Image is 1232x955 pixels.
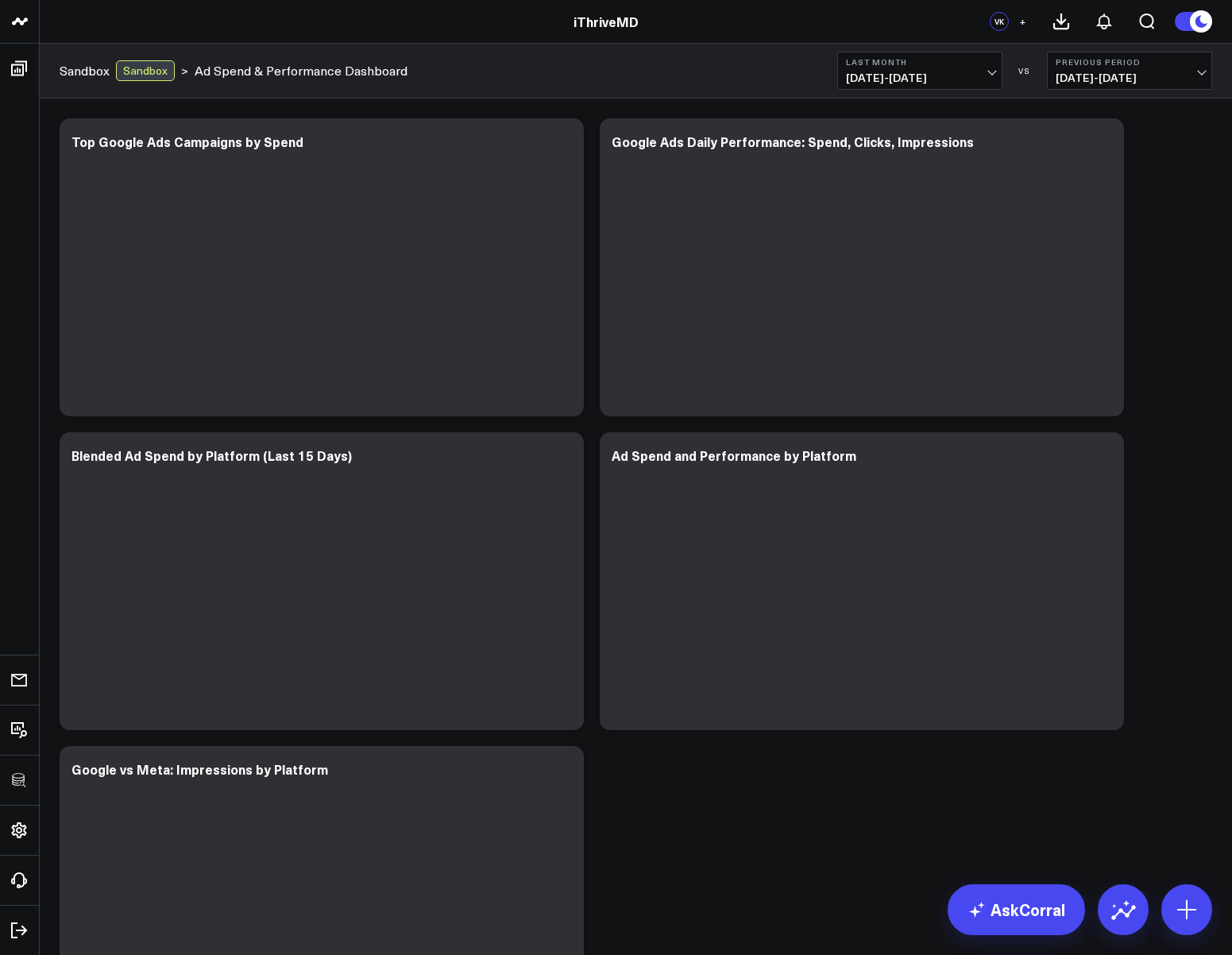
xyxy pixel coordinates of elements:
a: Ad Spend & Performance Dashboard [195,62,407,79]
div: Google vs Meta: Impressions by Platform [71,760,328,778]
div: Google Ads Daily Performance: Spend, Clicks, Impressions [612,133,974,150]
div: Top Google Ads Campaigns by Spend [71,133,303,150]
button: Previous Period[DATE]-[DATE] [1047,52,1212,90]
div: Sandbox [116,60,175,81]
div: VS [1010,66,1039,75]
span: [DATE] - [DATE] [1056,72,1203,84]
div: > [60,60,188,81]
b: Last Month [846,57,994,67]
b: Previous Period [1056,57,1203,67]
span: [DATE] - [DATE] [846,72,994,84]
a: AskCorral [948,884,1085,935]
a: Sandbox [60,62,110,79]
span: + [1019,16,1026,27]
div: Ad Spend and Performance by Platform [612,447,856,464]
button: + [1013,12,1032,31]
button: Last Month[DATE]-[DATE] [837,52,1002,90]
div: VK [990,12,1009,31]
a: iThriveMD [574,13,639,30]
div: Blended Ad Spend by Platform (Last 15 Days) [71,447,352,464]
